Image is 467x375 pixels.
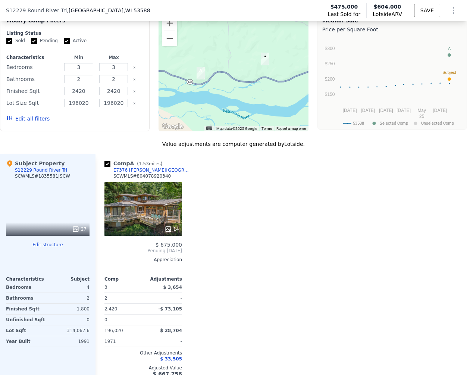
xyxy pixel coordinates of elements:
div: Lot Sqft [6,325,46,336]
span: 3 [104,285,107,290]
div: - [145,336,182,347]
text: $250 [325,61,335,66]
button: Zoom out [162,31,177,46]
div: Finished Sqft [6,86,60,96]
div: 1991 [49,336,90,347]
div: S12229 Round River Trl [261,53,269,65]
span: Map data ©2025 Google [216,126,257,131]
span: 0 [104,317,107,322]
div: S12229 Round River Trl [15,167,67,173]
input: Active [64,38,70,44]
button: SAVE [414,4,440,17]
a: E7376 [PERSON_NAME][GEOGRAPHIC_DATA] [104,167,191,173]
div: Year Built [6,336,46,347]
div: Min [63,54,95,60]
text: [DATE] [433,108,447,113]
text: May [417,108,426,113]
text: Subject [442,70,456,75]
button: Keyboard shortcuts [206,126,211,130]
div: Bedrooms [6,282,46,293]
span: , WI 53588 [123,7,150,13]
span: Pending [DATE] [104,248,182,254]
div: Comp [104,276,143,282]
a: Open this area in Google Maps (opens a new window) [160,122,185,131]
div: Listing Status [6,30,143,36]
div: 2 [104,293,142,303]
div: 27 [72,225,87,233]
span: -$ 73,105 [158,306,182,312]
span: Last Sold for [328,10,361,18]
input: Pending [31,38,37,44]
label: Sold [6,38,25,44]
div: 14 [164,225,179,233]
div: Adjusted Value [104,365,182,371]
text: [DATE] [342,108,357,113]
div: Price per Square Foot [322,24,462,35]
div: SCWMLS # 804078920340 [113,173,171,179]
button: Clear [133,90,136,93]
div: SCWMLS # 1835581|SCW [15,173,70,179]
div: Lot Size Sqft [6,98,60,108]
div: Comp A [104,160,165,167]
div: Characteristics [6,54,60,60]
text: $200 [325,76,335,82]
div: Modify Comp Filters [6,17,143,30]
span: 196,020 [104,328,123,333]
a: Terms (opens in new tab) [261,126,272,131]
button: Edit structure [6,242,90,248]
div: 1,800 [49,304,90,314]
div: Other Adjustments [104,350,182,356]
input: Sold [6,38,12,44]
text: 25 [419,114,424,119]
label: Active [64,38,87,44]
div: 1971 [104,336,142,347]
span: , [GEOGRAPHIC_DATA] [67,7,150,14]
div: 4 [49,282,90,293]
span: S12229 Round River Trl [6,7,67,14]
div: Unfinished Sqft [6,315,46,325]
span: $ 28,704 [160,328,182,333]
div: Appreciation [104,257,182,263]
span: $475,000 [330,3,358,10]
span: 2,420 [104,306,117,312]
div: Bedrooms [6,62,60,72]
div: Subject [48,276,90,282]
div: E7376 [PERSON_NAME][GEOGRAPHIC_DATA] [113,167,191,173]
span: 1.53 [139,161,149,166]
div: Adjustments [143,276,182,282]
div: Characteristics [6,276,48,282]
span: $ 675,000 [156,242,182,248]
span: $ 3,654 [163,285,182,290]
svg: A chart. [322,35,462,128]
div: Finished Sqft [6,304,46,314]
div: Subject Property [6,160,65,167]
div: E7376 Troy Village Rd [197,67,205,79]
text: 53588 [353,121,364,126]
div: Bathrooms [6,293,46,303]
button: Show Options [446,3,461,18]
span: $ 33,505 [160,356,182,362]
div: - [145,293,182,303]
button: Edit all filters [6,115,50,122]
span: ( miles) [134,161,165,166]
text: [DATE] [397,108,411,113]
text: A [448,46,451,51]
button: Clear [133,102,136,105]
span: $604,000 [374,4,401,10]
a: Report a map error [276,126,306,131]
div: - [104,263,182,273]
span: Lotside ARV [373,10,402,18]
div: Max [98,54,130,60]
div: 314,067.6 [49,325,90,336]
img: Google [160,122,185,131]
button: Zoom in [162,16,177,31]
text: $300 [325,46,335,51]
button: Clear [133,78,136,81]
text: Unselected Comp [421,121,454,126]
text: [DATE] [361,108,375,113]
label: Pending [31,38,58,44]
div: Bathrooms [6,74,60,84]
div: 0 [49,315,90,325]
div: - [145,315,182,325]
